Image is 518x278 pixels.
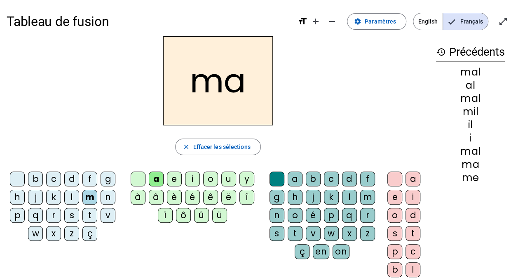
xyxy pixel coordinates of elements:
div: b [28,172,43,186]
div: en [313,244,329,259]
div: n [101,190,115,205]
div: k [324,190,339,205]
div: g [101,172,115,186]
div: o [288,208,302,223]
div: p [324,208,339,223]
div: t [288,226,302,241]
div: ç [82,226,97,241]
div: k [46,190,61,205]
div: t [82,208,97,223]
div: p [387,244,402,259]
div: l [64,190,79,205]
div: j [28,190,43,205]
div: r [360,208,375,223]
div: s [64,208,79,223]
div: m [82,190,97,205]
div: ï [158,208,173,223]
div: g [270,190,284,205]
div: mal [436,67,505,77]
mat-icon: settings [354,18,361,25]
div: ç [295,244,309,259]
div: ô [176,208,191,223]
div: q [342,208,357,223]
div: z [64,226,79,241]
div: mil [436,107,505,117]
div: d [64,172,79,186]
div: mal [436,146,505,156]
button: Diminuer la taille de la police [324,13,340,30]
span: Français [443,13,488,30]
div: h [288,190,302,205]
div: z [360,226,375,241]
mat-button-toggle-group: Language selection [413,13,488,30]
div: i [436,133,505,143]
h2: ma [163,36,273,125]
div: c [324,172,339,186]
button: Entrer en plein écran [495,13,511,30]
div: on [333,244,349,259]
div: l [342,190,357,205]
div: h [10,190,25,205]
div: ma [436,160,505,170]
div: l [405,262,420,277]
h3: Précédents [436,43,505,61]
div: w [28,226,43,241]
button: Augmenter la taille de la police [307,13,324,30]
div: b [306,172,321,186]
div: c [405,244,420,259]
mat-icon: format_size [298,16,307,26]
div: x [46,226,61,241]
div: r [46,208,61,223]
div: o [387,208,402,223]
div: i [185,172,200,186]
div: ë [221,190,236,205]
span: Effacer les sélections [193,142,250,152]
div: v [306,226,321,241]
div: à [131,190,145,205]
div: î [239,190,254,205]
div: y [239,172,254,186]
div: il [436,120,505,130]
div: v [101,208,115,223]
div: me [436,173,505,183]
div: s [387,226,402,241]
div: al [436,80,505,90]
button: Effacer les sélections [175,139,260,155]
div: è [167,190,182,205]
div: û [194,208,209,223]
div: s [270,226,284,241]
mat-icon: remove [327,16,337,26]
mat-icon: close [182,143,190,151]
div: e [167,172,182,186]
div: é [306,208,321,223]
span: Paramètres [365,16,396,26]
span: English [413,13,443,30]
div: ê [203,190,218,205]
div: a [149,172,164,186]
div: m [360,190,375,205]
div: i [405,190,420,205]
div: c [46,172,61,186]
div: b [387,262,402,277]
h1: Tableau de fusion [7,8,291,35]
div: mal [436,94,505,104]
div: d [405,208,420,223]
div: e [387,190,402,205]
div: f [360,172,375,186]
div: f [82,172,97,186]
div: o [203,172,218,186]
div: j [306,190,321,205]
button: Paramètres [347,13,406,30]
div: a [405,172,420,186]
div: q [28,208,43,223]
div: â [149,190,164,205]
div: n [270,208,284,223]
div: d [342,172,357,186]
div: x [342,226,357,241]
div: t [405,226,420,241]
div: ü [212,208,227,223]
div: p [10,208,25,223]
div: é [185,190,200,205]
mat-icon: history [436,47,446,57]
div: u [221,172,236,186]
